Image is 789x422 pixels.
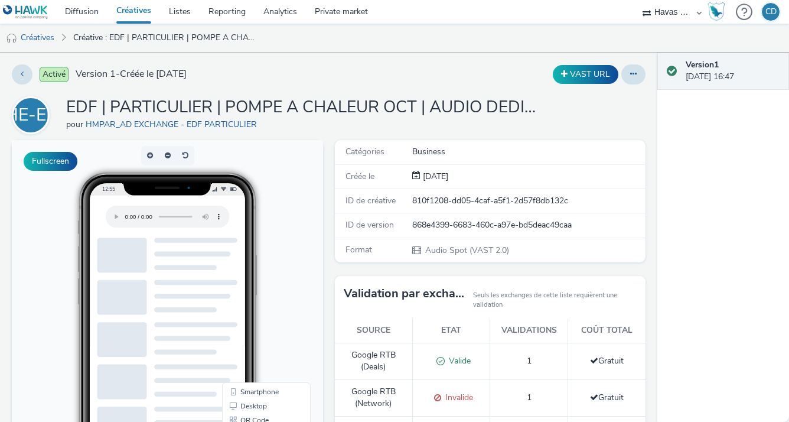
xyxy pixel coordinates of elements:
[3,5,48,20] img: undefined Logo
[765,3,777,21] div: CD
[420,171,448,183] div: Création 25 septembre 2025, 16:47
[686,59,780,83] div: [DATE] 16:47
[213,245,296,259] li: Smartphone
[6,33,18,44] img: audio
[5,99,57,132] div: HE-EP
[345,219,394,231] span: ID de version
[527,392,532,403] span: 1
[90,46,103,52] span: 12:55
[441,392,473,403] span: Invalide
[335,319,413,343] th: Source
[590,392,624,403] span: Gratuit
[424,245,509,256] span: Audio Spot (VAST 2.0)
[553,65,618,84] button: VAST URL
[335,379,413,416] td: Google RTB (Network)
[473,291,637,310] small: Seuls les exchanges de cette liste requièrent une validation
[708,2,725,21] img: Hawk Academy
[229,277,257,284] span: QR Code
[550,65,621,84] div: Dupliquer la créative en un VAST URL
[527,355,532,366] span: 1
[708,2,730,21] a: Hawk Academy
[12,109,54,121] a: HE-EP
[345,195,396,206] span: ID de créative
[344,285,467,303] h3: Validation par exchange
[445,355,471,366] span: Valide
[412,146,644,158] div: Business
[590,355,624,366] span: Gratuit
[76,67,187,81] span: Version 1 - Créée le [DATE]
[86,119,262,130] a: HMPAR_AD EXCHANGE - EDF PARTICULIER
[412,195,644,207] div: 810f1208-dd05-4caf-a5f1-2d57f8db132c
[420,171,448,182] span: [DATE]
[412,319,490,343] th: Etat
[345,244,372,255] span: Format
[229,248,267,255] span: Smartphone
[213,259,296,273] li: Desktop
[229,262,255,270] span: Desktop
[335,343,413,379] td: Google RTB (Deals)
[40,67,69,82] span: Activé
[24,152,77,171] button: Fullscreen
[686,59,719,70] strong: Version 1
[568,319,646,343] th: Coût total
[66,96,539,119] h1: EDF | PARTICULIER | POMPE A CHALEUR OCT | AUDIO DEDICACE
[490,319,568,343] th: Validations
[345,171,374,182] span: Créée le
[412,219,644,231] div: 868e4399-6683-460c-a97e-bd5deac49caa
[66,119,86,130] span: pour
[345,146,384,157] span: Catégories
[213,273,296,287] li: QR Code
[67,24,265,52] a: Créative : EDF | PARTICULIER | POMPE A CHALEUR OCT | AUDIO DEDICACE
